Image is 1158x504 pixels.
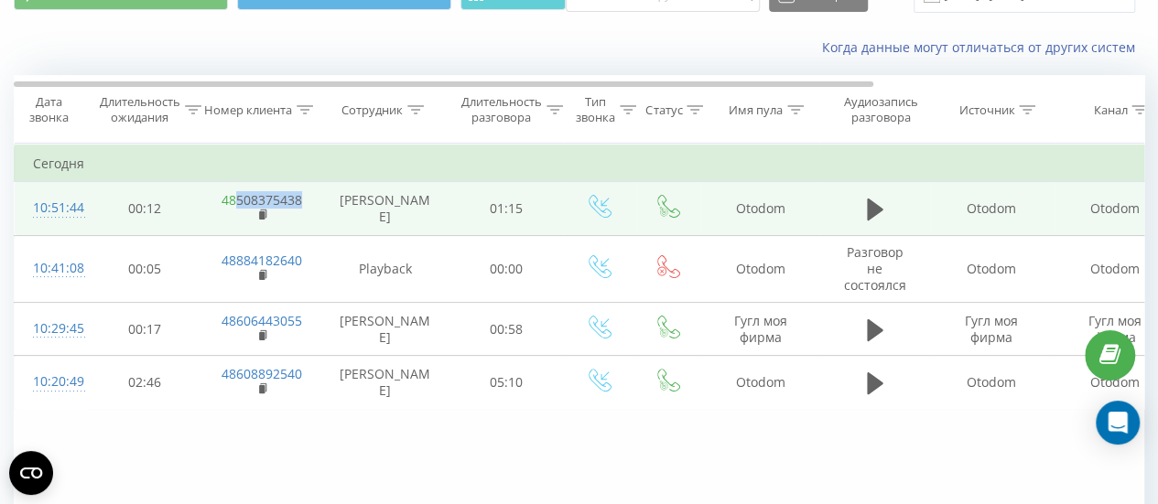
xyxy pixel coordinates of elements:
[701,182,820,235] td: Otodom
[1096,401,1140,445] div: Open Intercom Messenger
[33,364,70,400] div: 10:20:49
[222,252,302,269] a: 48884182640
[88,182,202,235] td: 00:12
[1093,102,1127,118] div: Канал
[100,94,180,125] div: Длительность ожидания
[341,102,403,118] div: Сотрудник
[9,451,53,495] button: Open CMP widget
[701,356,820,409] td: Otodom
[321,356,449,409] td: [PERSON_NAME]
[449,303,564,356] td: 00:58
[836,94,925,125] div: Аудиозапись разговора
[930,303,1054,356] td: Гугл моя фирма
[33,190,70,226] div: 10:51:44
[222,312,302,329] a: 48606443055
[88,303,202,356] td: 00:17
[15,94,82,125] div: Дата звонка
[33,251,70,286] div: 10:41:08
[930,235,1054,303] td: Otodom
[321,235,449,303] td: Playback
[449,182,564,235] td: 01:15
[321,303,449,356] td: [PERSON_NAME]
[461,94,542,125] div: Длительность разговора
[321,182,449,235] td: [PERSON_NAME]
[645,102,682,118] div: Статус
[88,356,202,409] td: 02:46
[449,356,564,409] td: 05:10
[701,303,820,356] td: Гугл моя фирма
[88,235,202,303] td: 00:05
[204,102,292,118] div: Номер клиента
[576,94,615,125] div: Тип звонка
[33,311,70,347] div: 10:29:45
[844,243,906,294] span: Разговор не состоялся
[729,102,783,118] div: Имя пула
[930,356,1054,409] td: Otodom
[449,235,564,303] td: 00:00
[222,365,302,382] a: 48608892540
[222,191,302,209] a: 48508375438
[930,182,1054,235] td: Otodom
[701,235,820,303] td: Otodom
[958,102,1014,118] div: Источник
[822,38,1144,56] a: Когда данные могут отличаться от других систем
